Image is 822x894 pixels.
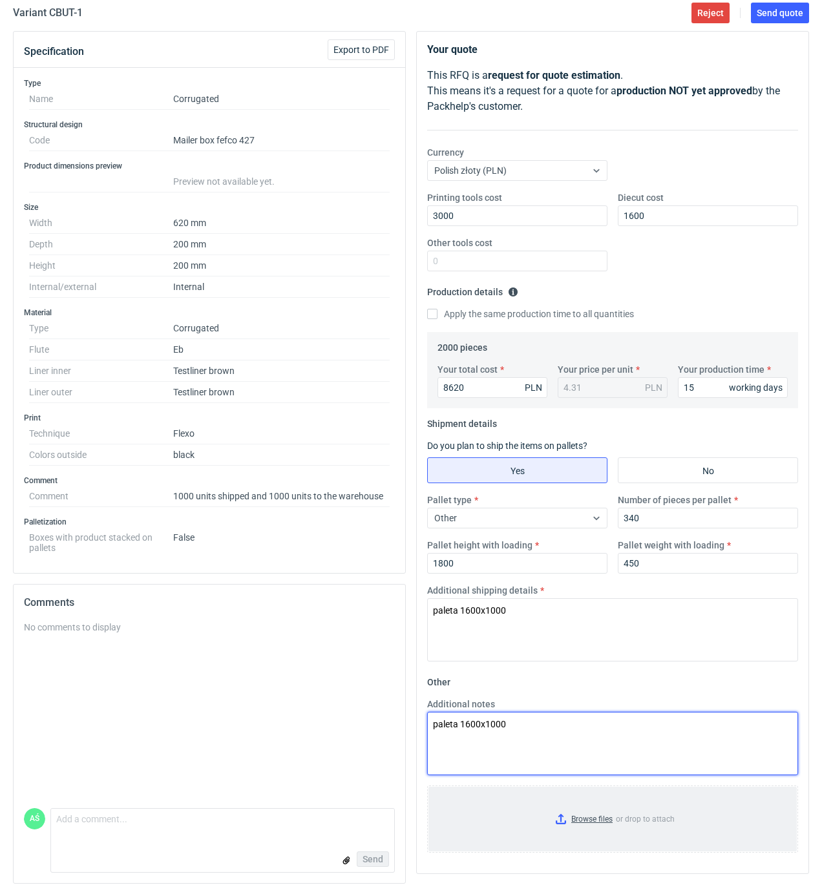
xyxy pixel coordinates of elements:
[29,234,173,255] dt: Depth
[173,213,390,234] dd: 620 mm
[29,255,173,276] dt: Height
[434,513,457,523] span: Other
[427,282,518,297] legend: Production details
[173,88,390,110] dd: Corrugated
[618,494,732,506] label: Number of pieces per pallet
[427,672,450,687] legend: Other
[29,276,173,298] dt: Internal/external
[173,382,390,403] dd: Testliner brown
[427,457,607,483] label: Yes
[29,130,173,151] dt: Code
[427,553,607,574] input: 0
[427,494,472,506] label: Pallet type
[24,595,395,610] h2: Comments
[427,251,607,271] input: 0
[24,202,395,213] h3: Size
[173,360,390,382] dd: Testliner brown
[616,85,752,97] strong: production NOT yet approved
[427,539,532,552] label: Pallet height with loading
[618,508,798,528] input: 0
[427,191,502,204] label: Printing tools cost
[427,598,798,661] textarea: paleta 1600x1000
[173,444,390,466] dd: black
[427,441,587,451] label: Do you plan to ship the items on pallets?
[173,130,390,151] dd: Mailer box fefco 427
[558,363,633,376] label: Your price per unit
[488,69,620,81] strong: request for quote estimation
[173,527,390,553] dd: False
[427,584,538,597] label: Additional shipping details
[697,8,724,17] span: Reject
[691,3,730,23] button: Reject
[427,236,492,249] label: Other tools cost
[173,423,390,444] dd: Flexo
[29,382,173,403] dt: Liner outer
[757,8,803,17] span: Send quote
[29,213,173,234] dt: Width
[24,808,45,829] div: Adrian Świerżewski
[427,698,495,711] label: Additional notes
[618,457,798,483] label: No
[24,517,395,527] h3: Palletization
[427,146,464,159] label: Currency
[29,486,173,507] dt: Comment
[357,851,389,867] button: Send
[29,88,173,110] dt: Name
[427,68,798,114] p: This RFQ is a . This means it's a request for a quote for a by the Packhelp's customer.
[751,3,809,23] button: Send quote
[525,381,542,394] div: PLN
[173,339,390,360] dd: Eb
[437,337,487,353] legend: 2000 pieces
[13,5,83,21] h2: Variant CBUT - 1
[24,307,395,318] h3: Material
[427,712,798,775] textarea: paleta 1600x1000
[427,307,634,320] label: Apply the same production time to all quantities
[24,36,84,67] button: Specification
[173,255,390,276] dd: 200 mm
[427,43,478,56] strong: Your quote
[678,363,764,376] label: Your production time
[24,621,395,634] div: No comments to display
[363,855,383,864] span: Send
[427,205,607,226] input: 0
[24,120,395,130] h3: Structural design
[678,377,788,398] input: 0
[437,377,547,398] input: 0
[434,165,507,176] span: Polish złoty (PLN)
[173,318,390,339] dd: Corrugated
[333,45,389,54] span: Export to PDF
[645,381,662,394] div: PLN
[328,39,395,60] button: Export to PDF
[427,413,497,429] legend: Shipment details
[618,191,664,204] label: Diecut cost
[29,339,173,360] dt: Flute
[29,444,173,466] dt: Colors outside
[173,234,390,255] dd: 200 mm
[173,486,390,507] dd: 1000 units shipped and 1000 units to the warehouse
[29,527,173,553] dt: Boxes with product stacked on pallets
[618,539,724,552] label: Pallet weight with loading
[24,161,395,171] h3: Product dimensions preview
[24,808,45,829] figcaption: AŚ
[24,413,395,423] h3: Print
[428,786,797,852] label: or drop to attach
[618,553,798,574] input: 0
[29,360,173,382] dt: Liner inner
[29,318,173,339] dt: Type
[173,176,275,187] span: Preview not available yet.
[618,205,798,226] input: 0
[29,423,173,444] dt: Technique
[24,78,395,88] h3: Type
[24,475,395,486] h3: Comment
[173,276,390,298] dd: Internal
[437,363,498,376] label: Your total cost
[729,381,783,394] div: working days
